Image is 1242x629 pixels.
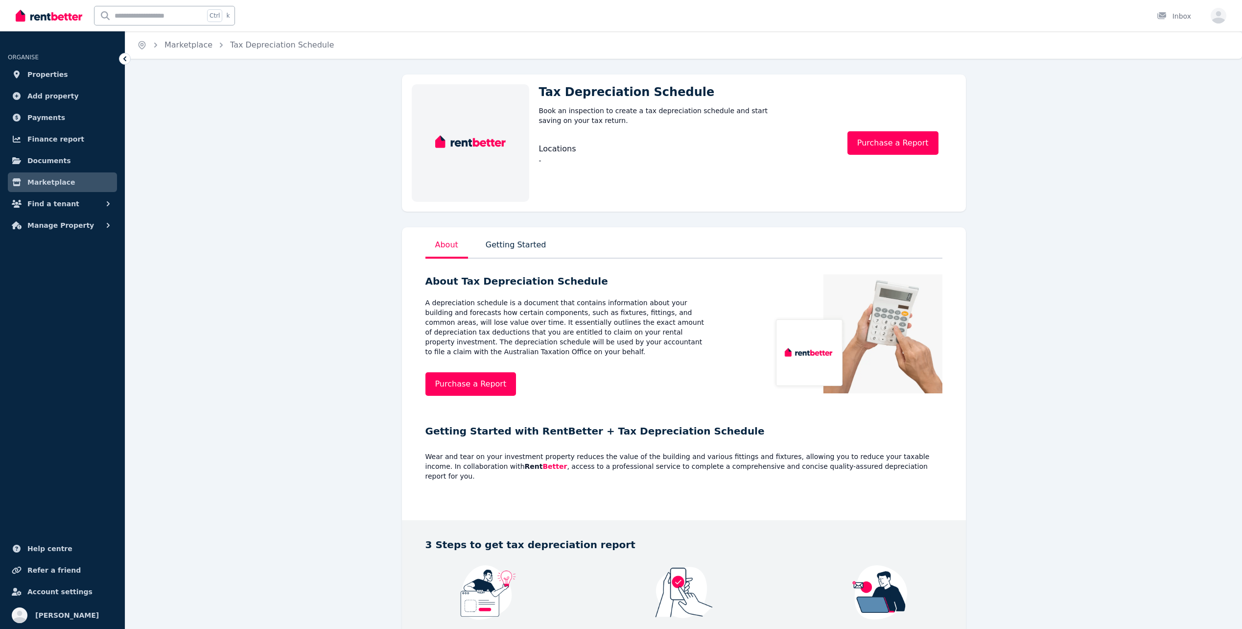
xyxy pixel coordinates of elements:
nav: Breadcrumb [125,31,346,59]
img: RentBetter [16,8,82,23]
span: ORGANISE [8,54,39,61]
a: Marketplace [164,40,212,49]
a: Documents [8,151,117,170]
span: Properties [27,69,68,80]
span: Find a tenant [27,198,79,210]
span: Manage Property [27,219,94,231]
p: Getting Started with RentBetter + Tax Depreciation Schedule [425,424,942,438]
button: Manage Property [8,216,117,235]
img: Tax Depreciation Schedule [770,274,942,393]
span: Help centre [27,543,72,555]
a: Purchase a Report [425,372,516,396]
a: Refer a friend [8,560,117,580]
a: Help centre [8,539,117,558]
span: Refer a friend [27,564,81,576]
span: Ctrl [207,9,222,22]
span: [PERSON_NAME] [35,609,99,621]
img: step 2 for tax depreciation report [655,565,713,620]
img: Tax Depreciation Schedule [435,130,506,153]
span: k [226,12,230,20]
p: Locations [539,143,679,155]
span: Documents [27,155,71,167]
a: Purchase a Report [847,131,938,155]
a: Tax Depreciation Schedule [230,40,334,49]
span: Add property [27,90,79,102]
p: Book an inspection to create a tax depreciation schedule and start saving on your tax return. [539,106,790,125]
span: - [539,157,541,165]
img: step 1 for tax depreciation report [459,565,517,620]
h5: About Tax Depreciation Schedule [425,274,707,288]
span: Marketplace [27,176,75,188]
a: Add property [8,86,117,106]
button: Find a tenant [8,194,117,214]
a: Properties [8,65,117,84]
span: Finance report [27,133,84,145]
a: Marketplace [8,172,117,192]
b: Rent [525,462,567,470]
p: 3 Steps to get tax depreciation report [425,538,942,552]
a: Account settings [8,582,117,602]
div: Inbox [1157,11,1191,21]
span: Payments [27,112,65,123]
p: Wear and tear on your investment property reduces the value of the building and various fittings ... [425,452,942,481]
a: Payments [8,108,117,127]
h1: Tax Depreciation Schedule [539,84,790,100]
img: step 3 for tax depreciation report [850,565,909,620]
p: A depreciation schedule is a document that contains information about your building and forecasts... [425,298,707,357]
span: Better [542,462,567,470]
p: About [425,237,468,259]
span: Account settings [27,586,93,598]
a: Finance report [8,129,117,149]
p: Getting Started [484,237,548,259]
